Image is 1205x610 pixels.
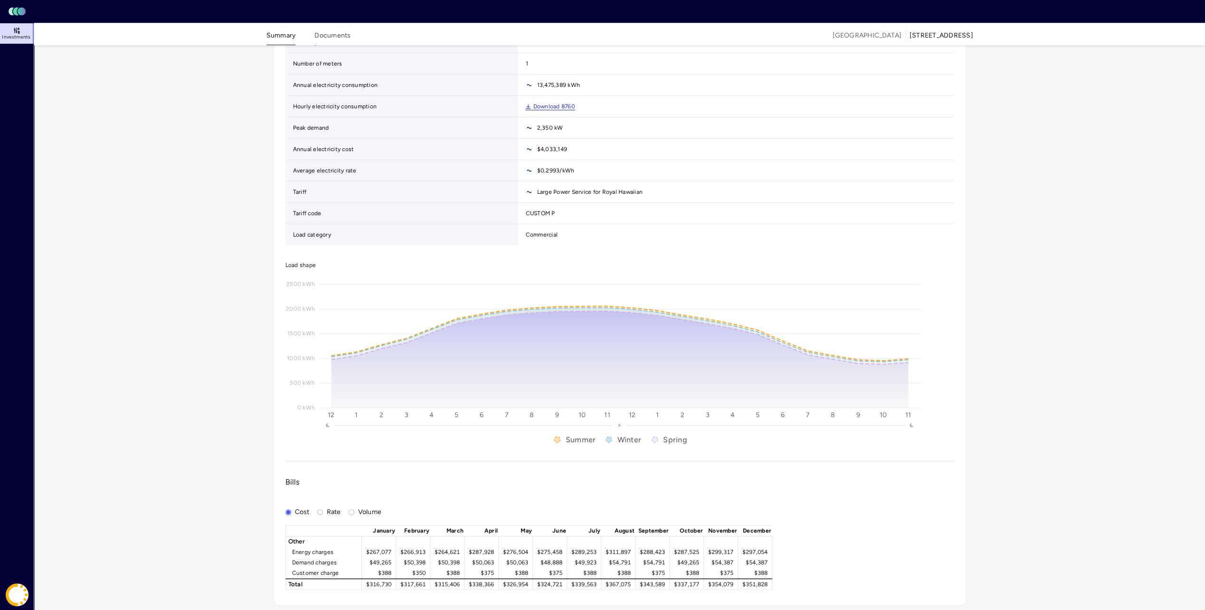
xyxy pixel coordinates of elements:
td: $54,791 [601,557,635,568]
td: $351,828 [738,579,772,590]
td: Annual electricity consumption [285,75,518,96]
text: 7 [806,411,809,419]
text: 3 [705,411,709,419]
td: $48,888 [532,557,567,568]
td: $388 [361,568,396,579]
th: March [430,525,464,536]
td: $315,406 [430,579,464,590]
text: 2 [379,411,383,419]
text: 10 [578,411,586,419]
td: Average electricity rate [285,160,518,181]
span: Demand charges [286,559,337,566]
th: June [532,525,567,536]
text: 12 [328,411,335,419]
td: Tariff code [285,203,518,224]
td: $354,079 [703,579,738,590]
span: 2,350 kW [525,123,563,133]
th: November [703,525,738,536]
span: $0.2993/kWh [525,166,574,175]
div: [STREET_ADDRESS] [910,30,973,41]
th: August [601,525,635,536]
text: 6 [480,411,484,419]
span: Energy charges [286,549,334,555]
button: Documents [314,30,351,45]
text: Summer [565,435,596,444]
a: Download 8760 [525,103,575,110]
td: $50,063 [498,557,532,568]
text: 11 [905,411,911,419]
td: $326,954 [498,579,532,590]
td: $289,253 [567,547,601,557]
td: $317,661 [396,579,430,590]
span: $4,033,149 [525,144,567,154]
text: 8 [831,411,835,419]
text: 10 [879,411,887,419]
td: $316,730 [361,579,396,590]
td: $388 [498,568,532,579]
span: 13,475,389 kWh [525,80,580,90]
span: Investments [2,34,30,40]
text: 2 [680,411,684,419]
td: $388 [669,568,703,579]
th: February [396,525,430,536]
td: $49,265 [669,557,703,568]
td: $367,075 [601,579,635,590]
th: July [567,525,601,536]
td: $388 [430,568,464,579]
text: 1500 kWh [287,330,315,337]
text: 9 [555,411,559,419]
td: $54,791 [635,557,669,568]
text: 2000 kWh [286,305,315,312]
th: December [738,525,772,536]
span: Total [286,581,303,588]
td: CUSTOM P [518,203,954,224]
td: $337,177 [669,579,703,590]
button: Summary [266,30,296,45]
td: $275,458 [532,547,567,557]
td: $276,504 [498,547,532,557]
text: 3 [404,411,408,419]
td: $287,525 [669,547,703,557]
text: 7 [505,411,509,419]
td: Load category [285,224,518,245]
text: 2500 kWh [286,281,315,287]
text: 11 [604,411,610,419]
td: $339,563 [567,579,601,590]
td: $49,923 [567,557,601,568]
span: Large Power Service for Royal Hawaiian [525,187,643,197]
td: $297,054 [738,547,772,557]
text: 500 kWh [290,380,315,386]
td: $375 [464,568,498,579]
text: 0 kWh [297,404,314,411]
td: $375 [635,568,669,579]
td: 1 [518,53,954,75]
text: 4 [429,411,434,419]
td: Number of meters [285,53,518,75]
th: April [464,525,498,536]
th: January [361,525,396,536]
td: $264,621 [430,547,464,557]
text: 6 [780,411,784,419]
td: $50,398 [430,557,464,568]
text: 1 [655,411,658,419]
span: Customer charge [286,570,339,576]
td: $375 [532,568,567,579]
td: $50,398 [396,557,430,568]
text: Winter [617,435,641,444]
td: $324,721 [532,579,567,590]
td: Tariff [285,181,518,203]
td: Peak demand [285,117,518,139]
td: $388 [738,568,772,579]
td: $267,077 [361,547,396,557]
p: Load shape [285,260,954,270]
th: September [635,525,669,536]
text: 12 [628,411,636,419]
td: $311,897 [601,547,635,557]
div: tabs [266,25,351,45]
text: 4 [730,411,734,419]
span: [GEOGRAPHIC_DATA] [833,30,901,41]
label: Cost [291,507,310,517]
text: 1 [355,411,358,419]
